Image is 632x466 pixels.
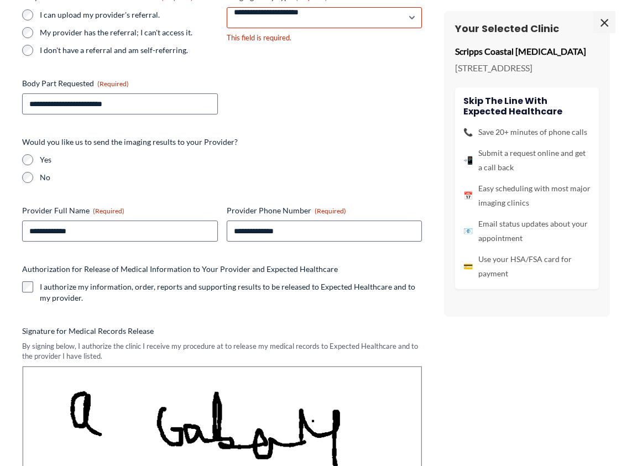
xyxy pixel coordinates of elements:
label: Body Part Requested [22,78,218,89]
span: 💳 [463,259,473,274]
span: 📲 [463,153,473,167]
li: Save 20+ minutes of phone calls [463,125,591,139]
h4: Skip the line with Expected Healthcare [463,96,591,117]
li: Email status updates about your appointment [463,217,591,245]
li: Submit a request online and get a call back [463,146,591,175]
legend: Would you like us to send the imaging results to your Provider? [22,137,238,148]
label: I can upload my provider's referral. [40,9,218,20]
li: Easy scheduling with most major imaging clinics [463,181,591,210]
label: Yes [40,154,422,165]
span: 📅 [463,189,473,203]
label: Provider Phone Number [227,205,422,216]
label: My provider has the referral; I can't access it. [40,27,218,38]
span: (Required) [93,207,124,215]
legend: Authorization for Release of Medical Information to Your Provider and Expected Healthcare [22,264,338,275]
p: [STREET_ADDRESS] [455,60,599,76]
div: By signing below, I authorize the clinic I receive my procedure at to release my medical records ... [22,341,422,362]
h3: Your Selected Clinic [455,22,599,35]
span: 📧 [463,224,473,238]
label: Provider Full Name [22,205,218,216]
span: (Required) [97,80,129,88]
p: Scripps Coastal [MEDICAL_DATA] [455,43,599,60]
label: No [40,172,422,183]
span: (Required) [315,207,346,215]
div: This field is required. [227,33,422,43]
label: I authorize my information, order, reports and supporting results to be released to Expected Heal... [40,281,422,303]
span: 📞 [463,125,473,139]
span: × [593,11,615,33]
label: Signature for Medical Records Release [22,326,422,337]
li: Use your HSA/FSA card for payment [463,252,591,281]
label: I don't have a referral and am self-referring. [40,45,218,56]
